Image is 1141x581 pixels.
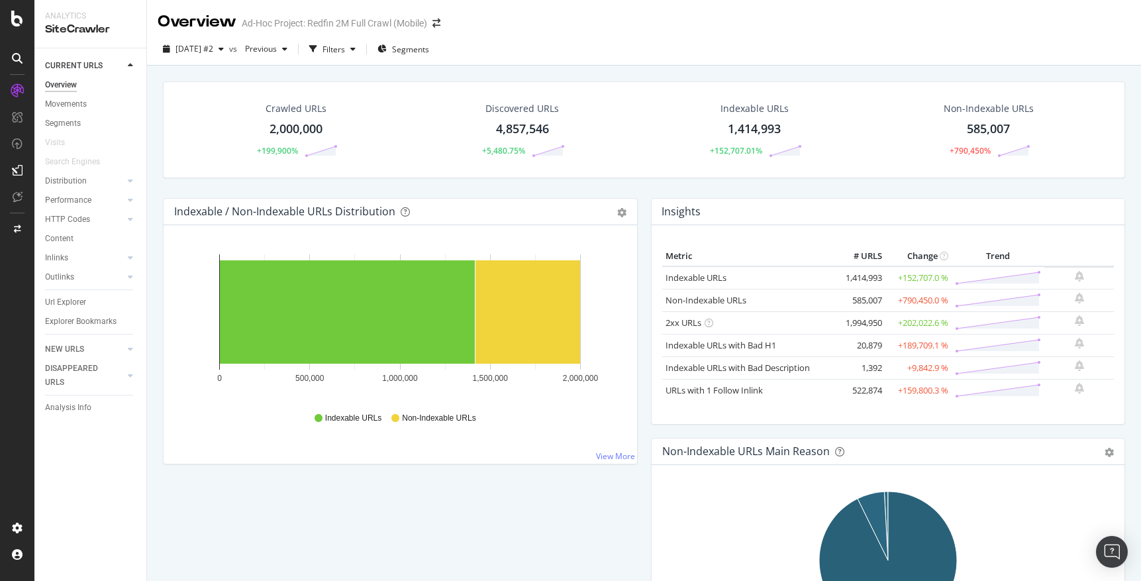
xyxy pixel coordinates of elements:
div: Movements [45,97,87,111]
td: +202,022.6 % [885,311,952,334]
a: 2xx URLs [666,317,701,329]
span: 2025 Aug. 22nd #2 [175,43,213,54]
div: DISAPPEARED URLS [45,362,112,390]
a: Indexable URLs with Bad Description [666,362,810,374]
div: bell-plus [1075,293,1084,303]
a: Movements [45,97,137,111]
span: vs [229,43,240,54]
span: Segments [392,44,429,55]
a: View More [596,450,635,462]
text: 1,000,000 [382,374,418,383]
a: Overview [45,78,137,92]
div: Explorer Bookmarks [45,315,117,329]
a: Segments [45,117,137,131]
div: bell-plus [1075,271,1084,282]
div: +199,900% [257,145,298,156]
a: URLs with 1 Follow Inlink [666,384,763,396]
div: 1,414,993 [728,121,781,138]
div: Visits [45,136,65,150]
span: Indexable URLs [325,413,381,424]
div: gear [1105,448,1114,457]
text: 500,000 [295,374,324,383]
a: Performance [45,193,124,207]
div: bell-plus [1075,383,1084,394]
svg: A chart. [174,246,626,400]
button: Filters [304,38,361,60]
th: Metric [662,246,832,266]
a: Visits [45,136,78,150]
div: 2,000,000 [270,121,322,138]
div: bell-plus [1075,360,1084,371]
div: bell-plus [1075,315,1084,326]
span: Previous [240,43,277,54]
div: +790,450% [950,145,991,156]
div: 4,857,546 [496,121,549,138]
td: 1,392 [832,356,885,379]
div: Overview [45,78,77,92]
div: SiteCrawler [45,22,136,37]
div: Non-Indexable URLs Main Reason [662,445,830,458]
td: +9,842.9 % [885,356,952,379]
div: Analysis Info [45,401,91,415]
div: gear [617,208,626,217]
div: bell-plus [1075,338,1084,348]
a: HTTP Codes [45,213,124,227]
a: Inlinks [45,251,124,265]
td: +790,450.0 % [885,289,952,311]
div: Analytics [45,11,136,22]
div: 585,007 [967,121,1010,138]
td: 1,414,993 [832,266,885,290]
a: Distribution [45,174,124,188]
div: +152,707.01% [710,145,762,156]
a: Non-Indexable URLs [666,294,746,306]
th: Change [885,246,952,266]
td: 585,007 [832,289,885,311]
div: Url Explorer [45,295,86,309]
td: +189,709.1 % [885,334,952,356]
div: Inlinks [45,251,68,265]
td: +152,707.0 % [885,266,952,290]
td: +159,800.3 % [885,379,952,401]
div: Search Engines [45,155,100,169]
div: arrow-right-arrow-left [432,19,440,28]
td: 1,994,950 [832,311,885,334]
div: Open Intercom Messenger [1096,536,1128,568]
div: Non-Indexable URLs [944,102,1034,115]
div: Ad-Hoc Project: Redfin 2M Full Crawl (Mobile) [242,17,427,30]
a: Indexable URLs [666,272,726,284]
th: # URLS [832,246,885,266]
div: +5,480.75% [482,145,525,156]
div: Performance [45,193,91,207]
div: Overview [158,11,236,33]
div: Filters [322,44,345,55]
div: Content [45,232,74,246]
div: Outlinks [45,270,74,284]
text: 0 [217,374,222,383]
div: Indexable URLs [720,102,789,115]
h4: Insights [662,203,701,221]
a: CURRENT URLS [45,59,124,73]
a: Outlinks [45,270,124,284]
div: HTTP Codes [45,213,90,227]
td: 522,874 [832,379,885,401]
div: Indexable / Non-Indexable URLs Distribution [174,205,395,218]
div: Distribution [45,174,87,188]
a: DISAPPEARED URLS [45,362,124,390]
span: Non-Indexable URLs [402,413,475,424]
div: Segments [45,117,81,131]
div: Crawled URLs [266,102,326,115]
button: [DATE] #2 [158,38,229,60]
a: Url Explorer [45,295,137,309]
text: 2,000,000 [563,374,599,383]
a: Content [45,232,137,246]
div: Discovered URLs [485,102,559,115]
button: Segments [372,38,434,60]
div: CURRENT URLS [45,59,103,73]
text: 1,500,000 [473,374,509,383]
a: NEW URLS [45,343,124,356]
a: Search Engines [45,155,113,169]
div: NEW URLS [45,343,84,356]
a: Explorer Bookmarks [45,315,137,329]
th: Trend [952,246,1044,266]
